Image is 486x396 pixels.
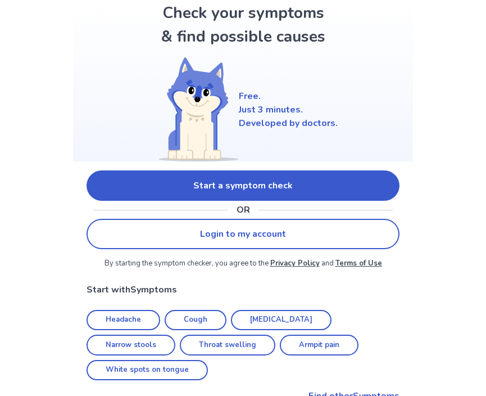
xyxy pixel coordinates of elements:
img: Shiba (Welcome) [149,57,239,161]
p: Free. [239,89,338,103]
a: Privacy Policy [270,258,320,268]
a: Start a symptom check [87,170,399,201]
a: Cough [165,310,226,331]
a: Throat swelling [180,335,275,355]
p: Developed by doctors. [239,116,338,130]
a: Headache [87,310,160,331]
p: By starting the symptom checker, you agree to the and [87,258,399,269]
a: White spots on tongue [87,360,208,381]
a: Login to my account [87,219,399,249]
h1: Check your symptoms & find possible causes [159,1,328,48]
a: Armpit pain [280,335,358,355]
a: Narrow stools [87,335,175,355]
p: Just 3 minutes. [239,103,338,116]
a: [MEDICAL_DATA] [231,310,331,331]
a: Terms of Use [335,258,382,268]
p: OR [237,203,250,217]
p: Start with Symptoms [87,283,399,296]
